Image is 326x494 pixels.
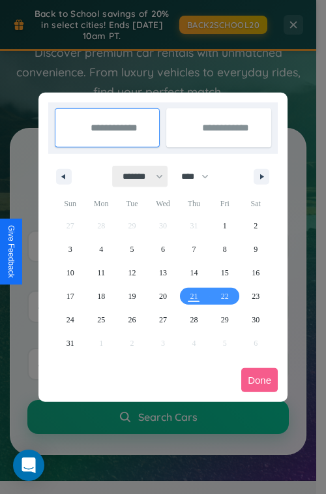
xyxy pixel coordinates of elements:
[241,285,271,308] button: 23
[85,193,116,214] span: Mon
[55,332,85,355] button: 31
[241,193,271,214] span: Sat
[130,238,134,261] span: 5
[221,285,229,308] span: 22
[67,308,74,332] span: 24
[190,285,198,308] span: 21
[97,261,105,285] span: 11
[241,368,278,392] button: Done
[85,285,116,308] button: 18
[159,308,167,332] span: 27
[179,308,209,332] button: 28
[209,308,240,332] button: 29
[221,308,229,332] span: 29
[221,261,229,285] span: 15
[223,238,227,261] span: 8
[209,193,240,214] span: Fri
[192,238,196,261] span: 7
[223,214,227,238] span: 1
[117,285,147,308] button: 19
[67,285,74,308] span: 17
[209,214,240,238] button: 1
[97,285,105,308] span: 18
[55,261,85,285] button: 10
[67,261,74,285] span: 10
[147,308,178,332] button: 27
[68,238,72,261] span: 3
[179,261,209,285] button: 14
[190,308,198,332] span: 28
[179,238,209,261] button: 7
[55,285,85,308] button: 17
[179,285,209,308] button: 21
[85,238,116,261] button: 4
[117,308,147,332] button: 26
[117,193,147,214] span: Tue
[159,285,167,308] span: 20
[85,261,116,285] button: 11
[252,261,259,285] span: 16
[117,261,147,285] button: 12
[241,214,271,238] button: 2
[13,450,44,481] div: Open Intercom Messenger
[209,261,240,285] button: 15
[254,214,258,238] span: 2
[117,238,147,261] button: 5
[55,193,85,214] span: Sun
[159,261,167,285] span: 13
[67,332,74,355] span: 31
[241,261,271,285] button: 16
[85,308,116,332] button: 25
[147,285,178,308] button: 20
[252,308,259,332] span: 30
[147,238,178,261] button: 6
[254,238,258,261] span: 9
[209,285,240,308] button: 22
[128,308,136,332] span: 26
[128,261,136,285] span: 12
[179,193,209,214] span: Thu
[7,225,16,278] div: Give Feedback
[128,285,136,308] span: 19
[97,308,105,332] span: 25
[190,261,198,285] span: 14
[161,238,165,261] span: 6
[99,238,103,261] span: 4
[209,238,240,261] button: 8
[55,308,85,332] button: 24
[241,238,271,261] button: 9
[147,193,178,214] span: Wed
[55,238,85,261] button: 3
[147,261,178,285] button: 13
[252,285,259,308] span: 23
[241,308,271,332] button: 30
